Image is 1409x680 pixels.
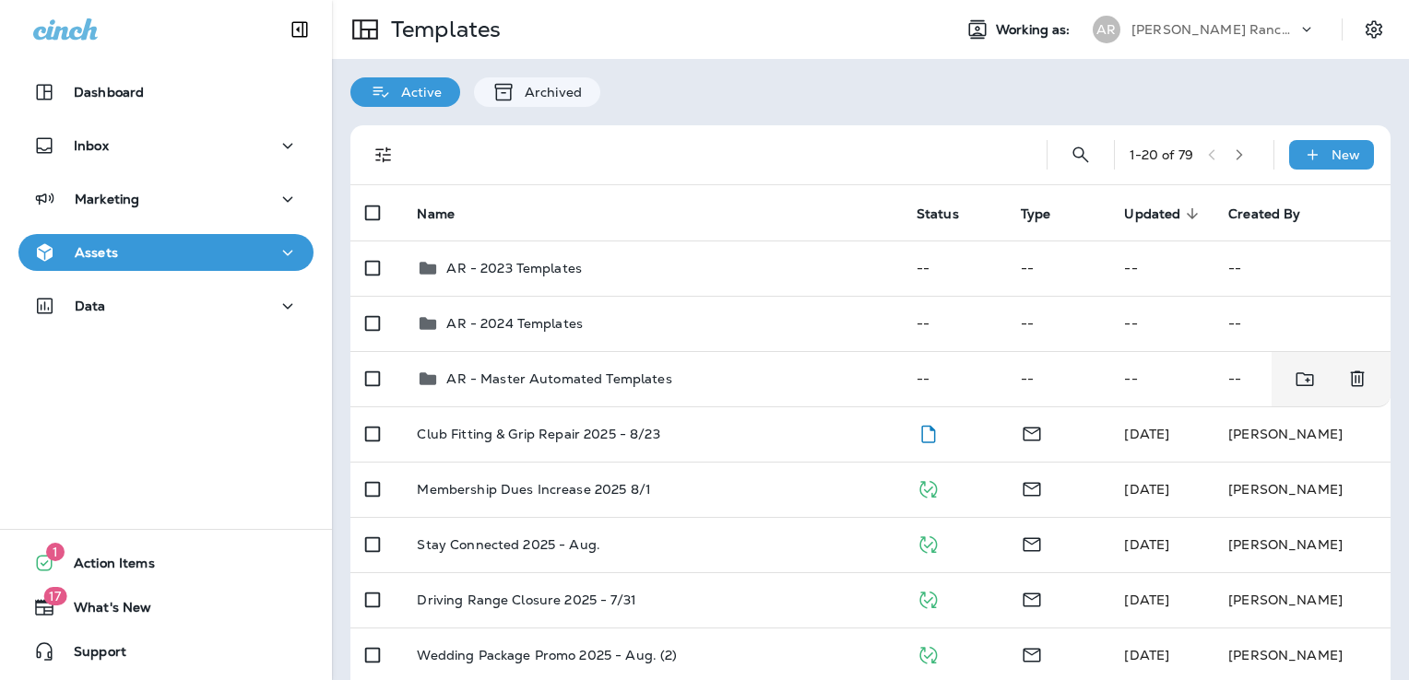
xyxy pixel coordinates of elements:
button: Collapse Sidebar [274,11,326,48]
span: Published [917,479,940,496]
td: [PERSON_NAME] [1214,406,1391,462]
span: Published [917,534,940,551]
button: Support [18,633,314,670]
p: Marketing [75,192,139,206]
td: -- [1109,240,1214,296]
span: Caitlin Wilson [1124,426,1169,442]
td: -- [1006,351,1110,406]
td: [PERSON_NAME] [1214,572,1391,627]
span: Name [417,206,455,222]
p: AR - Master Automated Templates [446,371,671,386]
p: AR - 2023 Templates [446,261,582,276]
td: -- [1109,296,1214,351]
span: Type [1021,206,1051,222]
td: -- [1214,296,1391,351]
p: Data [75,299,106,313]
td: -- [902,351,1006,406]
td: -- [1006,240,1110,296]
button: Dashboard [18,74,314,111]
span: Published [917,645,940,662]
td: -- [1006,296,1110,351]
span: Updated [1124,205,1204,222]
button: Settings [1357,13,1391,46]
span: 17 [43,587,66,605]
button: Marketing [18,181,314,217]
td: -- [1214,240,1391,296]
button: Filters [365,136,402,173]
p: Driving Range Closure 2025 - 7/31 [417,592,636,607]
span: Email [1021,534,1043,551]
button: 1Action Items [18,545,314,581]
p: New [1332,147,1360,162]
p: Templates [384,16,501,43]
p: Dashboard [74,85,144,100]
button: Move to folder [1286,360,1324,398]
p: Active [392,85,442,100]
span: What's New [55,600,151,622]
span: Action Items [55,556,155,578]
span: Working as: [996,22,1074,38]
button: Search Templates [1062,136,1099,173]
button: 17What's New [18,589,314,626]
td: -- [1109,351,1214,406]
p: Club Fitting & Grip Repair 2025 - 8/23 [417,427,659,441]
button: Delete [1339,360,1376,398]
div: 1 - 20 of 79 [1130,147,1193,162]
span: Created By [1228,205,1324,222]
td: -- [902,240,1006,296]
td: -- [902,296,1006,351]
span: Email [1021,424,1043,440]
span: Status [917,206,959,222]
td: [PERSON_NAME] [1214,462,1391,517]
span: Email [1021,590,1043,606]
span: Support [55,644,126,666]
span: 1 [46,543,65,561]
p: [PERSON_NAME] Ranch Golf Club [1131,22,1297,37]
p: AR - 2024 Templates [446,316,583,331]
td: [PERSON_NAME] [1214,517,1391,572]
span: Caitlin Wilson [1124,592,1169,608]
button: Assets [18,234,314,271]
p: Assets [75,245,118,260]
td: -- [1214,351,1338,406]
p: Wedding Package Promo 2025 - Aug. (2) [417,648,677,662]
div: AR [1093,16,1120,43]
span: Caitlin Wilson [1124,536,1169,553]
span: Type [1021,205,1075,222]
span: Status [917,205,983,222]
span: Email [1021,479,1043,496]
span: Caitlin Wilson [1124,647,1169,663]
p: Archived [515,85,582,100]
p: Stay Connected 2025 - Aug. [417,537,600,552]
span: Draft [917,424,940,440]
p: Membership Dues Increase 2025 8/1 [417,482,651,497]
span: Updated [1124,206,1180,222]
button: Data [18,287,314,324]
span: Created By [1228,206,1300,222]
span: Email [1021,645,1043,662]
p: Inbox [74,138,109,153]
button: Inbox [18,127,314,164]
span: Caitlin Wilson [1124,481,1169,498]
span: Published [917,590,940,606]
span: Name [417,205,479,222]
